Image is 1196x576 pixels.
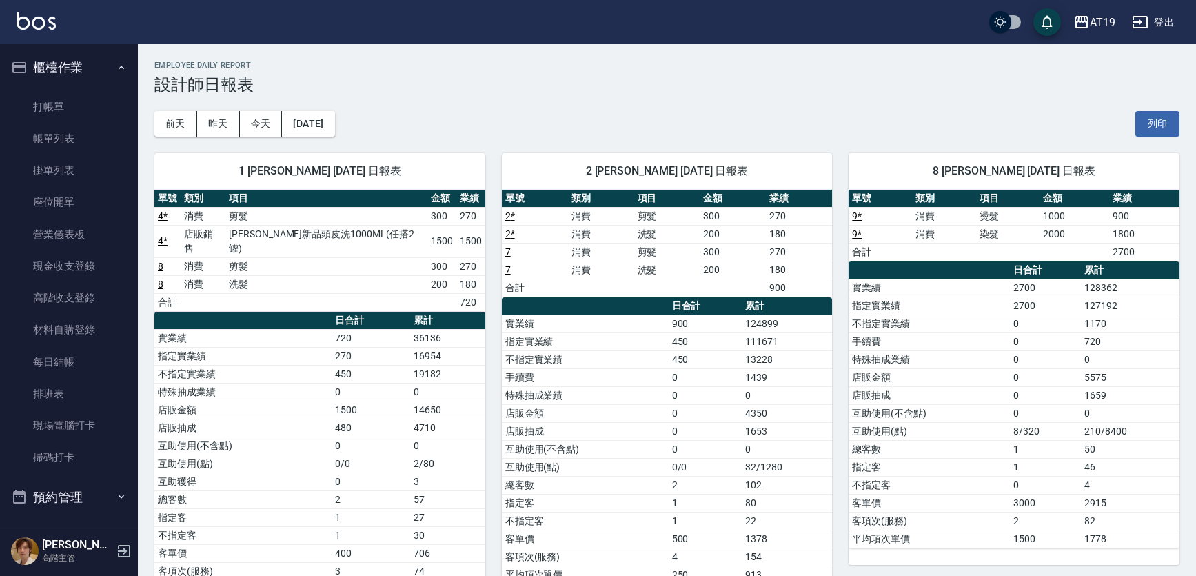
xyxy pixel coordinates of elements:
[1040,190,1110,208] th: 金額
[154,544,332,562] td: 客單價
[410,490,485,508] td: 57
[1010,368,1081,386] td: 0
[1081,332,1179,350] td: 720
[332,544,409,562] td: 400
[427,257,456,275] td: 300
[410,365,485,383] td: 19182
[742,494,832,512] td: 80
[669,404,742,422] td: 0
[1109,190,1179,208] th: 業績
[634,261,700,279] td: 洗髮
[849,279,1010,297] td: 實業績
[1040,225,1110,243] td: 2000
[6,250,132,282] a: 現金收支登錄
[1033,8,1061,36] button: save
[1081,368,1179,386] td: 5575
[456,275,485,293] td: 180
[502,458,669,476] td: 互助使用(點)
[502,190,568,208] th: 單號
[456,225,485,257] td: 1500
[154,111,197,137] button: 前天
[410,383,485,401] td: 0
[456,293,485,311] td: 720
[6,441,132,473] a: 掃碼打卡
[1010,279,1081,297] td: 2700
[1010,476,1081,494] td: 0
[225,225,427,257] td: [PERSON_NAME]新品頭皮洗1000ML(任搭2罐)
[865,164,1163,178] span: 8 [PERSON_NAME] [DATE] 日報表
[912,225,975,243] td: 消費
[410,419,485,437] td: 4710
[669,368,742,386] td: 0
[1081,476,1179,494] td: 4
[154,365,332,383] td: 不指定實業績
[1010,386,1081,404] td: 0
[1081,458,1179,476] td: 46
[502,404,669,422] td: 店販金額
[849,190,912,208] th: 單號
[849,297,1010,315] td: 指定實業績
[6,314,132,346] a: 材料自購登錄
[568,225,634,243] td: 消費
[1010,297,1081,315] td: 2700
[568,243,634,261] td: 消費
[849,386,1010,404] td: 店販抽成
[669,297,742,315] th: 日合計
[17,12,56,30] img: Logo
[11,537,39,565] img: Person
[742,368,832,386] td: 1439
[669,512,742,530] td: 1
[1010,404,1081,422] td: 0
[505,264,511,275] a: 7
[456,257,485,275] td: 270
[6,219,132,250] a: 營業儀表板
[502,315,669,332] td: 實業績
[6,515,132,550] button: 報表及分析
[669,548,742,566] td: 4
[1126,10,1179,35] button: 登出
[1010,458,1081,476] td: 1
[742,297,832,315] th: 累計
[1135,111,1179,137] button: 列印
[332,437,409,455] td: 0
[154,190,485,312] table: a dense table
[742,512,832,530] td: 22
[505,246,511,257] a: 7
[742,350,832,368] td: 13228
[849,422,1010,440] td: 互助使用(點)
[154,347,332,365] td: 指定實業績
[518,164,816,178] span: 2 [PERSON_NAME] [DATE] 日報表
[766,207,832,225] td: 270
[669,440,742,458] td: 0
[6,410,132,441] a: 現場電腦打卡
[240,111,283,137] button: 今天
[502,530,669,548] td: 客單價
[410,401,485,419] td: 14650
[154,473,332,490] td: 互助獲得
[700,207,766,225] td: 300
[1090,14,1115,31] div: AT19
[700,261,766,279] td: 200
[282,111,334,137] button: [DATE]
[456,190,485,208] th: 業績
[42,538,112,552] h5: [PERSON_NAME]
[1081,386,1179,404] td: 1659
[197,111,240,137] button: 昨天
[154,383,332,401] td: 特殊抽成業績
[669,315,742,332] td: 900
[225,275,427,293] td: 洗髮
[502,440,669,458] td: 互助使用(不含點)
[669,458,742,476] td: 0/0
[502,368,669,386] td: 手續費
[6,123,132,155] a: 帳單列表
[42,552,112,564] p: 高階主管
[502,476,669,494] td: 總客數
[154,455,332,473] td: 互助使用(點)
[502,279,568,297] td: 合計
[1010,261,1081,279] th: 日合計
[181,190,225,208] th: 類別
[766,261,832,279] td: 180
[766,225,832,243] td: 180
[849,512,1010,530] td: 客項次(服務)
[1010,350,1081,368] td: 0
